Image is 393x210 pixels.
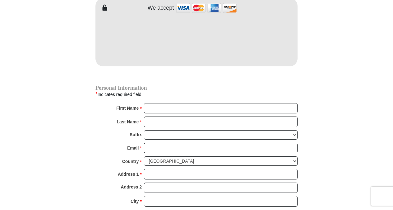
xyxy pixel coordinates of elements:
img: credit cards accepted [175,1,238,15]
h4: We accept [148,5,174,12]
h4: Personal Information [95,85,298,90]
strong: First Name [116,104,139,112]
strong: Country [122,157,139,166]
strong: Email [127,144,139,152]
div: Indicates required field [95,90,298,98]
strong: City [131,197,139,206]
strong: Address 1 [118,170,139,179]
strong: Address 2 [121,183,142,191]
strong: Suffix [130,130,142,139]
strong: Last Name [117,117,139,126]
